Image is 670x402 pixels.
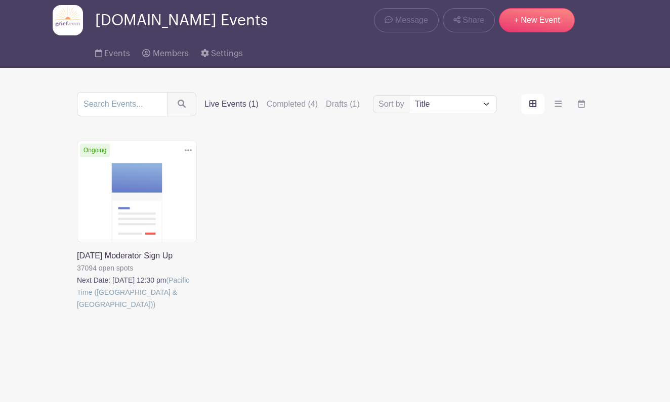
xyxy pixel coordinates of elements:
[142,35,188,68] a: Members
[201,35,243,68] a: Settings
[204,98,259,110] label: Live Events (1)
[95,12,268,29] span: [DOMAIN_NAME] Events
[153,50,189,58] span: Members
[521,94,593,114] div: order and view
[395,14,428,26] span: Message
[463,14,484,26] span: Share
[204,98,368,110] div: filters
[379,98,407,110] label: Sort by
[326,98,360,110] label: Drafts (1)
[443,8,495,32] a: Share
[95,35,130,68] a: Events
[267,98,318,110] label: Completed (4)
[53,5,83,35] img: grief-logo-planhero.png
[374,8,438,32] a: Message
[499,8,575,32] a: + New Event
[77,92,167,116] input: Search Events...
[104,50,130,58] span: Events
[211,50,243,58] span: Settings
